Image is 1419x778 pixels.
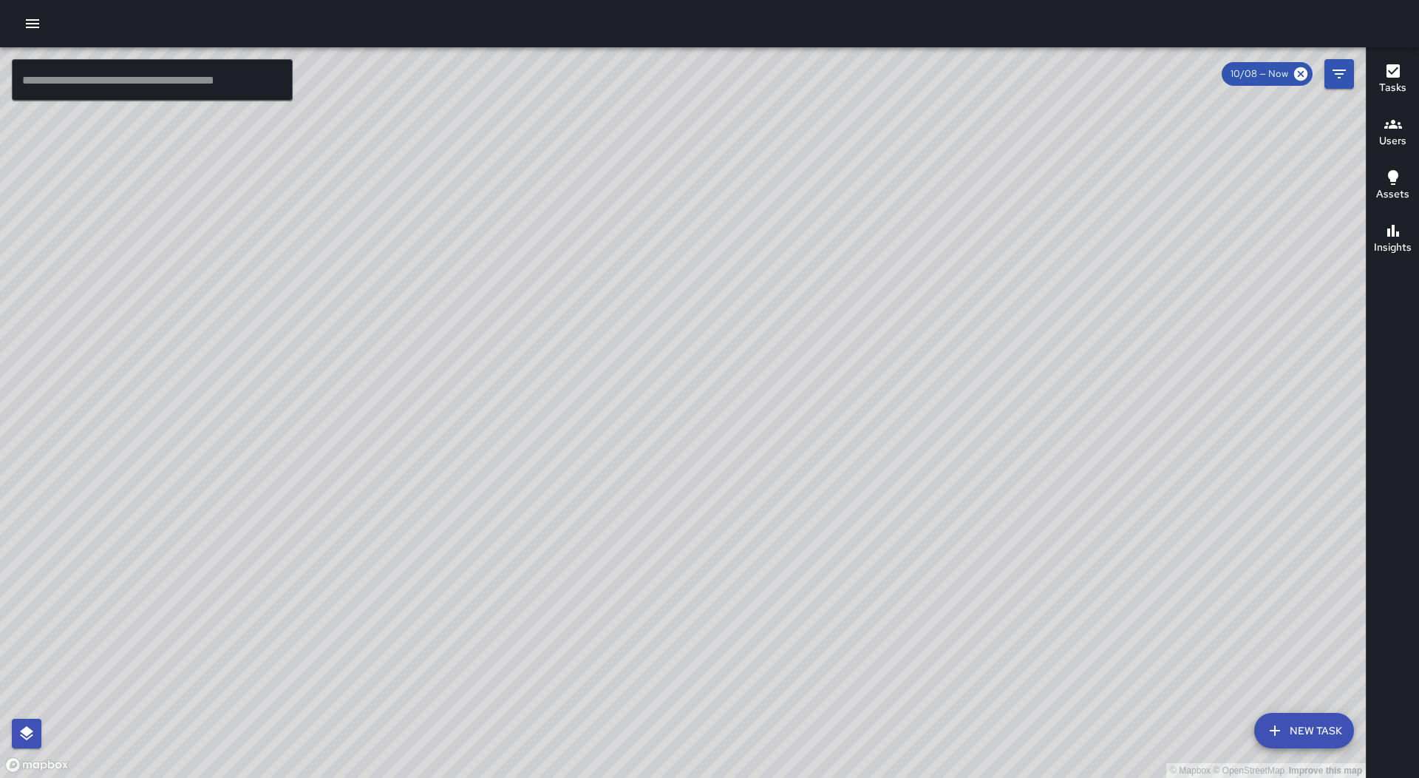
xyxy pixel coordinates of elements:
[1222,67,1297,81] span: 10/08 — Now
[1222,62,1313,86] div: 10/08 — Now
[1374,240,1412,256] h6: Insights
[1324,59,1354,89] button: Filters
[1379,80,1406,96] h6: Tasks
[1379,133,1406,149] h6: Users
[1376,186,1409,203] h6: Assets
[1367,106,1419,160] button: Users
[1367,213,1419,266] button: Insights
[1254,713,1354,748] button: New Task
[1367,160,1419,213] button: Assets
[1367,53,1419,106] button: Tasks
